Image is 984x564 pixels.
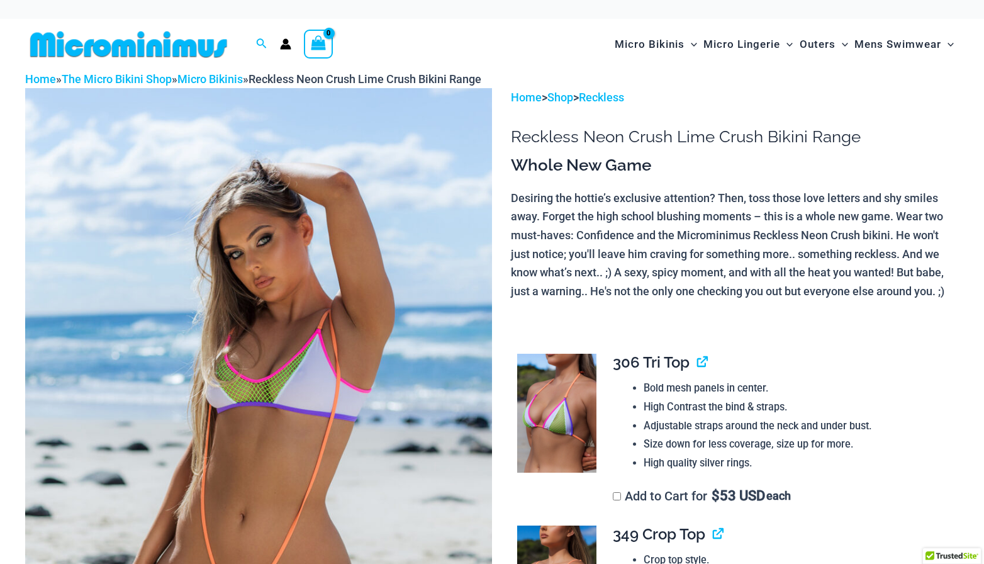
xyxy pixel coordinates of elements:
span: 306 Tri Top [613,353,690,371]
span: Mens Swimwear [854,28,941,60]
a: Reckless [579,91,624,104]
span: » » » [25,72,481,86]
p: Desiring the hottie’s exclusive attention? Then, toss those love letters and shy smiles away. For... [511,189,959,301]
span: Menu Toggle [685,28,697,60]
span: Outers [800,28,836,60]
nav: Site Navigation [610,23,959,65]
a: Home [511,91,542,104]
h1: Reckless Neon Crush Lime Crush Bikini Range [511,127,959,147]
span: Reckless Neon Crush Lime Crush Bikini Range [249,72,481,86]
p: > > [511,88,959,107]
img: MM SHOP LOGO FLAT [25,30,232,59]
a: The Micro Bikini Shop [62,72,172,86]
a: Mens SwimwearMenu ToggleMenu Toggle [851,25,957,64]
span: Menu Toggle [941,28,954,60]
span: 53 USD [712,490,765,502]
li: High quality silver rings. [644,454,949,473]
a: OutersMenu ToggleMenu Toggle [797,25,851,64]
input: Add to Cart for$53 USD each [613,492,621,500]
span: each [766,490,791,502]
span: 349 Crop Top [613,525,705,543]
a: Shop [547,91,573,104]
li: Adjustable straps around the neck and under bust. [644,417,949,436]
span: Micro Bikinis [615,28,685,60]
span: Menu Toggle [780,28,793,60]
a: Account icon link [280,38,291,50]
li: High Contrast the bind & straps. [644,398,949,417]
a: View Shopping Cart, empty [304,30,333,59]
span: Micro Lingerie [703,28,780,60]
h3: Whole New Game [511,155,959,176]
a: Micro BikinisMenu ToggleMenu Toggle [612,25,700,64]
a: Search icon link [256,37,267,52]
label: Add to Cart for [613,488,791,504]
img: Reckless Neon Crush Lime Crush 306 Tri Top [517,354,596,473]
li: Size down for less coverage, size up for more. [644,435,949,454]
a: Micro Bikinis [177,72,243,86]
li: Bold mesh panels in center. [644,379,949,398]
span: Menu Toggle [836,28,848,60]
a: Micro LingerieMenu ToggleMenu Toggle [700,25,796,64]
a: Home [25,72,56,86]
span: $ [712,488,720,504]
